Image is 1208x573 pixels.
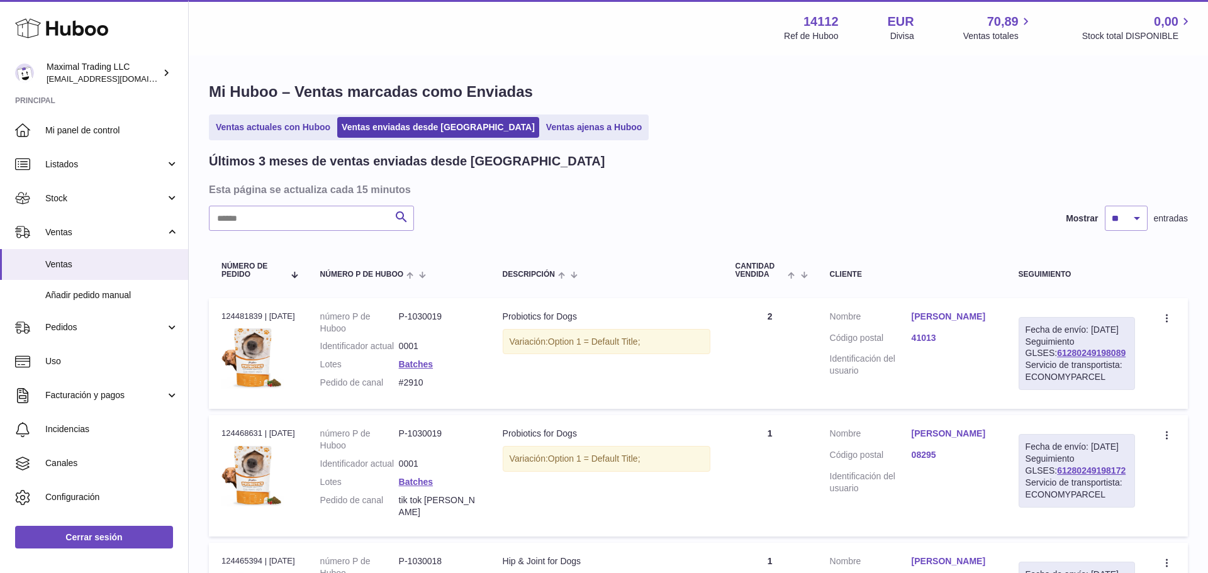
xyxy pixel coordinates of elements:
dt: Identificación del usuario [830,470,912,494]
span: Listados [45,159,165,170]
a: 0,00 Stock total DISPONIBLE [1082,13,1193,42]
div: 124465394 | [DATE] [221,555,295,567]
span: Ventas [45,259,179,270]
span: Canales [45,457,179,469]
div: Cliente [830,270,993,279]
dt: Nombre [830,555,912,570]
span: Uso [45,355,179,367]
a: [PERSON_NAME] [912,311,993,323]
dt: Lotes [320,476,399,488]
a: [PERSON_NAME] [912,555,993,567]
a: Ventas ajenas a Huboo [542,117,647,138]
div: 124481839 | [DATE] [221,311,295,322]
dt: número P de Huboo [320,428,399,452]
dd: P-1030019 [399,428,478,452]
a: 08295 [912,449,993,461]
a: Batches [399,477,433,487]
span: Configuración [45,491,179,503]
dt: Identificador actual [320,340,399,352]
span: Número de pedido [221,262,284,279]
div: Probiotics for Dogs [503,311,710,323]
a: 41013 [912,332,993,344]
h2: Últimos 3 meses de ventas enviadas desde [GEOGRAPHIC_DATA] [209,153,605,170]
a: 70,89 Ventas totales [963,13,1033,42]
div: Seguimiento GLSES: [1019,317,1135,390]
dt: Código postal [830,449,912,464]
dd: tik tok [PERSON_NAME] [399,494,478,518]
span: Incidencias [45,423,179,435]
dd: 0001 [399,458,478,470]
img: internalAdmin-14112@internal.huboo.com [15,64,34,82]
a: 61280249198089 [1057,348,1126,358]
span: Ventas [45,226,165,238]
strong: EUR [888,13,914,30]
div: Fecha de envío: [DATE] [1026,324,1128,336]
dd: #2910 [399,377,478,389]
h3: Esta página se actualiza cada 15 minutos [209,182,1185,196]
span: Añadir pedido manual [45,289,179,301]
dd: 0001 [399,340,478,352]
div: Variación: [503,329,710,355]
label: Mostrar [1066,213,1098,225]
div: Seguimiento [1019,270,1135,279]
span: 70,89 [987,13,1019,30]
span: [EMAIL_ADDRESS][DOMAIN_NAME] [47,74,185,84]
dt: Pedido de canal [320,377,399,389]
a: Ventas actuales con Huboo [211,117,335,138]
div: Variación: [503,446,710,472]
h1: Mi Huboo – Ventas marcadas como Enviadas [209,82,1188,102]
strong: 14112 [803,13,839,30]
div: Seguimiento GLSES: [1019,434,1135,507]
dt: Nombre [830,428,912,443]
td: 2 [723,298,817,409]
dt: Identificador actual [320,458,399,470]
span: Facturación y pagos [45,389,165,401]
span: 0,00 [1154,13,1178,30]
span: Stock total DISPONIBLE [1082,30,1193,42]
dd: P-1030019 [399,311,478,335]
span: Cantidad vendida [735,262,785,279]
span: Mi panel de control [45,125,179,136]
span: Descripción [503,270,555,279]
span: Option 1 = Default Title; [548,453,640,464]
dt: Pedido de canal [320,494,399,518]
span: Option 1 = Default Title; [548,337,640,347]
a: Ventas enviadas desde [GEOGRAPHIC_DATA] [337,117,539,138]
div: Servicio de transportista: ECONOMYPARCEL [1026,477,1128,501]
span: Ventas totales [963,30,1033,42]
a: [PERSON_NAME] [912,428,993,440]
div: Servicio de transportista: ECONOMYPARCEL [1026,359,1128,383]
span: número P de Huboo [320,270,403,279]
dt: Identificación del usuario [830,353,912,377]
td: 1 [723,415,817,537]
div: 124468631 | [DATE] [221,428,295,439]
div: Hip & Joint for Dogs [503,555,710,567]
dt: Nombre [830,311,912,326]
img: ProbioticsInfographicsDesign-01.jpg [221,326,284,389]
a: Cerrar sesión [15,526,173,548]
div: Divisa [890,30,914,42]
span: entradas [1154,213,1188,225]
span: Pedidos [45,321,165,333]
div: Ref de Huboo [784,30,838,42]
dt: número P de Huboo [320,311,399,335]
a: 61280249198172 [1057,465,1126,476]
dt: Lotes [320,359,399,370]
div: Fecha de envío: [DATE] [1026,441,1128,453]
img: ProbioticsInfographicsDesign-01.jpg [221,443,284,506]
div: Maximal Trading LLC [47,61,160,85]
span: Stock [45,192,165,204]
div: Probiotics for Dogs [503,428,710,440]
a: Batches [399,359,433,369]
dt: Código postal [830,332,912,347]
